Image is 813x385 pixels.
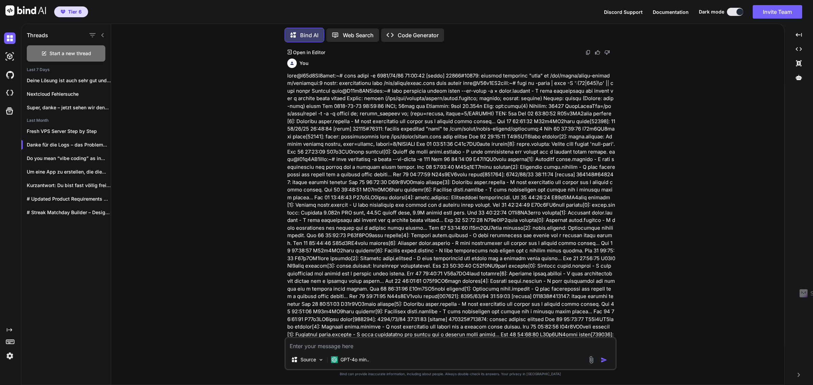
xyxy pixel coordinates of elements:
[300,31,318,39] p: Bind AI
[4,51,16,62] img: darkAi-studio
[293,49,325,56] p: Open in Editor
[595,50,600,55] img: like
[27,182,111,189] p: Kurzantwort: Du bist fast völlig frei. Mit...
[61,10,65,14] img: premium
[27,128,111,135] p: Fresh VPS Server Step by Step
[601,357,607,363] img: icon
[299,60,309,67] h6: You
[653,9,689,15] span: Documentation
[331,356,338,363] img: GPT-4o mini
[27,168,111,175] p: Um eine App zu erstellen, die die...
[343,31,374,39] p: Web Search
[4,32,16,44] img: darkChat
[27,31,48,39] h1: Threads
[340,356,369,363] p: GPT-4o min..
[753,5,802,19] button: Invite Team
[27,77,111,84] p: Deine Lösung ist auch sehr gut und...
[21,67,111,72] h2: Last 7 Days
[54,6,88,17] button: premiumTier 6
[4,87,16,99] img: cloudideIcon
[68,8,82,15] span: Tier 6
[699,8,724,15] span: Dark mode
[604,8,643,16] button: Discord Support
[4,350,16,362] img: settings
[585,50,591,55] img: copy
[27,91,111,97] p: Nextcloud Fehlersuche
[27,104,111,111] p: Super, danke – jetzt sehen wir den...
[653,8,689,16] button: Documentation
[4,69,16,81] img: githubDark
[21,118,111,123] h2: Last Month
[27,209,111,216] p: # Streak Matchday Builder – Design Mockup...
[398,31,439,39] p: Code Generator
[27,155,111,162] p: Do you mean “vibe coding” as in...
[5,5,46,16] img: Bind AI
[27,196,111,202] p: # Updated Product Requirements Document (PRD): JSON-to-CSV...
[300,356,316,363] p: Source
[27,141,111,148] p: Danke für die Logs – das Problem...
[604,50,610,55] img: dislike
[318,357,324,363] img: Pick Models
[587,356,595,364] img: attachment
[604,9,643,15] span: Discord Support
[285,371,617,377] p: Bind can provide inaccurate information, including about people. Always double-check its answers....
[49,50,91,57] span: Start a new thread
